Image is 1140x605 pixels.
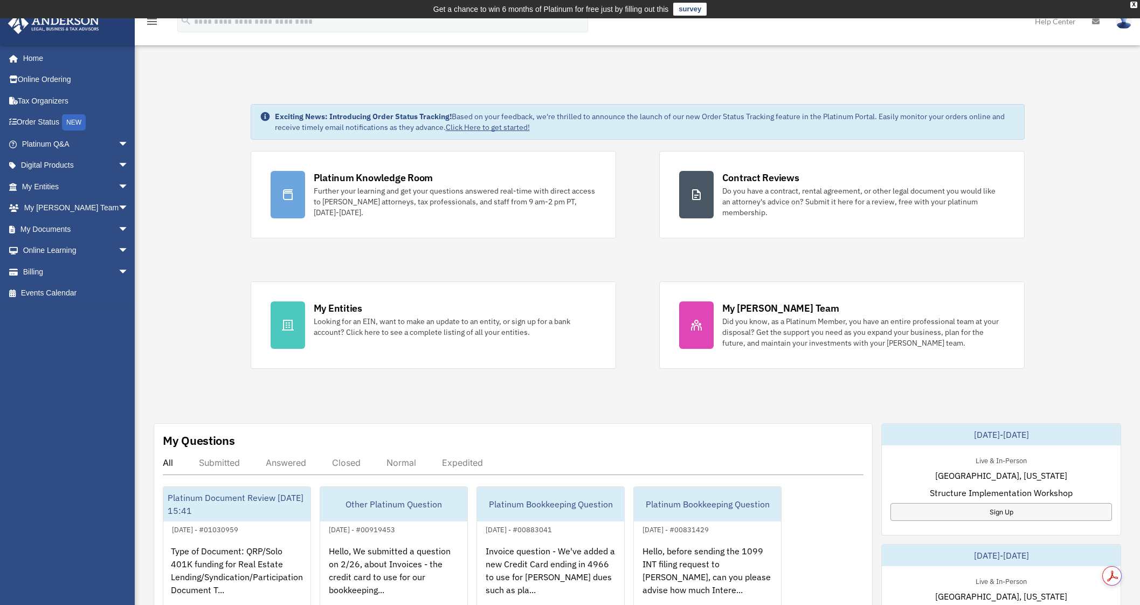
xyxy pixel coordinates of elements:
[266,457,306,468] div: Answered
[314,316,596,338] div: Looking for an EIN, want to make an update to an entity, or sign up for a bank account? Click her...
[8,155,145,176] a: Digital Productsarrow_drop_down
[163,457,173,468] div: All
[62,114,86,130] div: NEW
[8,90,145,112] a: Tax Organizers
[320,487,467,521] div: Other Platinum Question
[935,469,1067,482] span: [GEOGRAPHIC_DATA], [US_STATE]
[118,176,140,198] span: arrow_drop_down
[8,112,145,134] a: Order StatusNEW
[433,3,669,16] div: Get a chance to win 6 months of Platinum for free just by filling out this
[8,218,145,240] a: My Documentsarrow_drop_down
[8,240,145,262] a: Online Learningarrow_drop_down
[5,13,102,34] img: Anderson Advisors Platinum Portal
[722,185,1005,218] div: Do you have a contract, rental agreement, or other legal document you would like an attorney's ad...
[118,218,140,240] span: arrow_drop_down
[8,197,145,219] a: My [PERSON_NAME] Teamarrow_drop_down
[967,575,1035,586] div: Live & In-Person
[659,151,1025,238] a: Contract Reviews Do you have a contract, rental agreement, or other legal document you would like...
[180,15,192,26] i: search
[1116,13,1132,29] img: User Pic
[118,133,140,155] span: arrow_drop_down
[146,15,158,28] i: menu
[163,523,247,534] div: [DATE] - #01030959
[8,133,145,155] a: Platinum Q&Aarrow_drop_down
[314,185,596,218] div: Further your learning and get your questions answered real-time with direct access to [PERSON_NAM...
[446,122,530,132] a: Click Here to get started!
[251,281,616,369] a: My Entities Looking for an EIN, want to make an update to an entity, or sign up for a bank accoun...
[722,171,799,184] div: Contract Reviews
[1130,2,1137,8] div: close
[320,523,404,534] div: [DATE] - #00919453
[8,261,145,283] a: Billingarrow_drop_down
[882,424,1121,445] div: [DATE]-[DATE]
[8,69,145,91] a: Online Ordering
[930,486,1073,499] span: Structure Implementation Workshop
[8,283,145,304] a: Events Calendar
[118,155,140,177] span: arrow_drop_down
[967,454,1035,465] div: Live & In-Person
[659,281,1025,369] a: My [PERSON_NAME] Team Did you know, as a Platinum Member, you have an entire professional team at...
[314,301,362,315] div: My Entities
[673,3,707,16] a: survey
[146,19,158,28] a: menu
[722,301,839,315] div: My [PERSON_NAME] Team
[442,457,483,468] div: Expedited
[332,457,361,468] div: Closed
[722,316,1005,348] div: Did you know, as a Platinum Member, you have an entire professional team at your disposal? Get th...
[634,523,717,534] div: [DATE] - #00831429
[634,487,781,521] div: Platinum Bookkeeping Question
[477,523,561,534] div: [DATE] - #00883041
[935,590,1067,603] span: [GEOGRAPHIC_DATA], [US_STATE]
[8,176,145,197] a: My Entitiesarrow_drop_down
[118,261,140,283] span: arrow_drop_down
[275,112,452,121] strong: Exciting News: Introducing Order Status Tracking!
[386,457,416,468] div: Normal
[118,240,140,262] span: arrow_drop_down
[163,432,235,449] div: My Questions
[163,487,310,521] div: Platinum Document Review [DATE] 15:41
[314,171,433,184] div: Platinum Knowledge Room
[890,503,1112,521] a: Sign Up
[251,151,616,238] a: Platinum Knowledge Room Further your learning and get your questions answered real-time with dire...
[477,487,624,521] div: Platinum Bookkeeping Question
[118,197,140,219] span: arrow_drop_down
[882,545,1121,566] div: [DATE]-[DATE]
[275,111,1015,133] div: Based on your feedback, we're thrilled to announce the launch of our new Order Status Tracking fe...
[8,47,140,69] a: Home
[199,457,240,468] div: Submitted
